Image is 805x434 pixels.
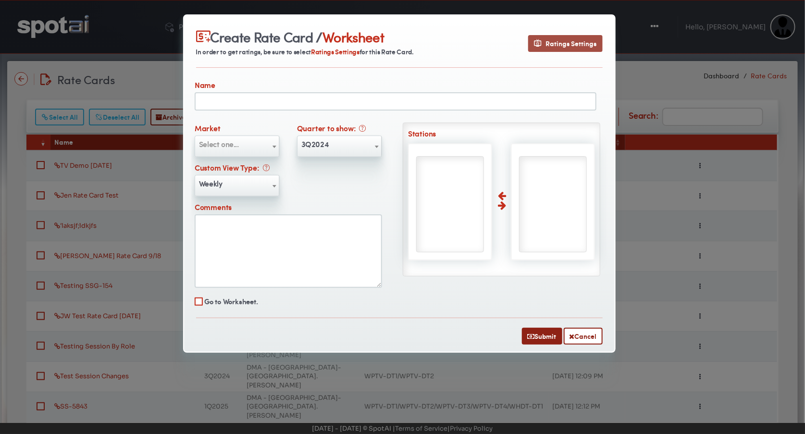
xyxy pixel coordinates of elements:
[311,47,359,57] span: Ratings Settings
[195,162,266,175] label: Custom View Type:
[195,123,221,136] label: Market
[322,27,384,46] span: Worksheet
[564,328,603,345] button: Cancel
[408,128,595,141] label: Stations
[195,176,279,191] span: Weekly
[297,123,363,136] label: Quarter to show:
[297,136,382,152] span: 3Q2024
[199,138,239,149] span: Select one...
[195,175,280,197] span: Weekly
[196,27,416,46] div: Create Rate Card /
[204,296,258,309] label: Go to Worksheet.
[297,136,382,157] span: 3Q2024
[195,201,232,214] label: Comments
[534,38,597,49] span: Ratings Settings
[522,328,562,345] button: Submit
[196,47,414,57] small: In order to get ratings, be sure to select for this Rate Card.
[195,79,215,92] label: Name
[528,35,603,52] button: Ratings Settings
